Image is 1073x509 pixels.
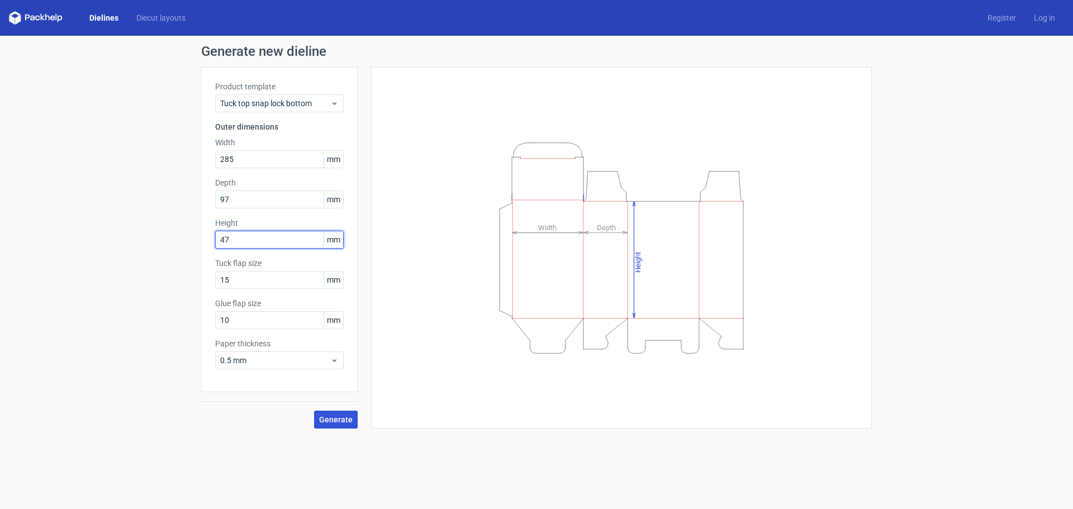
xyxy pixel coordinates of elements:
[324,272,343,288] span: mm
[319,416,353,424] span: Generate
[1025,12,1064,23] a: Log in
[220,355,330,366] span: 0.5 mm
[220,98,330,109] span: Tuck top snap lock bottom
[201,45,872,58] h1: Generate new dieline
[324,191,343,208] span: mm
[324,151,343,168] span: mm
[215,81,344,92] label: Product template
[215,137,344,148] label: Width
[215,177,344,188] label: Depth
[215,258,344,269] label: Tuck flap size
[215,298,344,309] label: Glue flap size
[634,251,642,272] tspan: Height
[215,217,344,229] label: Height
[215,338,344,349] label: Paper thickness
[324,231,343,248] span: mm
[597,223,616,231] tspan: Depth
[80,12,127,23] a: Dielines
[127,12,194,23] a: Diecut layouts
[538,223,557,231] tspan: Width
[314,411,358,429] button: Generate
[215,121,344,132] h3: Outer dimensions
[979,12,1025,23] a: Register
[324,312,343,329] span: mm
